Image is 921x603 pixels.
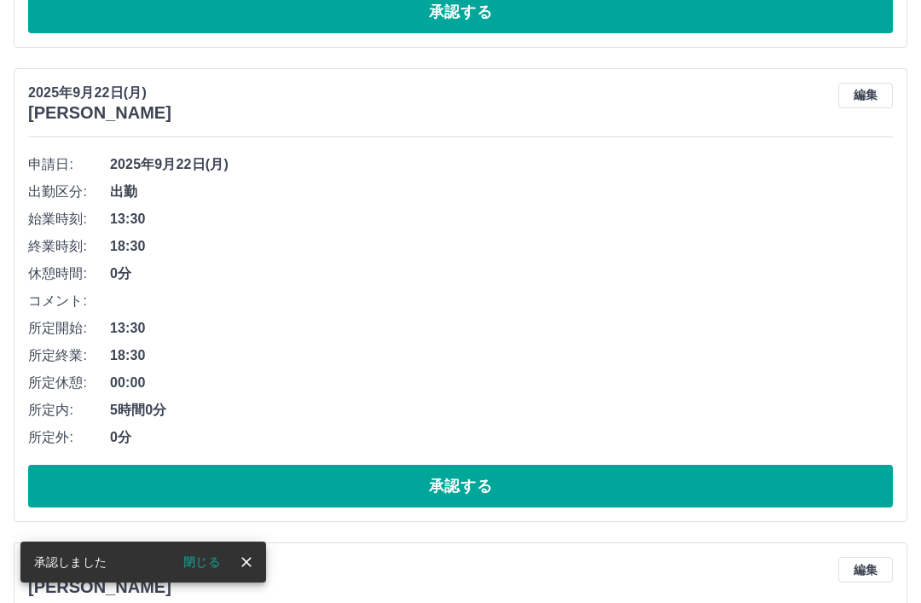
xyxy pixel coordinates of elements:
span: 0分 [110,264,893,284]
span: 所定終業: [28,345,110,366]
span: 出勤 [110,182,893,202]
span: 2025年9月22日(月) [110,154,893,175]
span: 所定外: [28,427,110,448]
button: close [234,549,259,575]
span: 5時間0分 [110,400,893,420]
span: 所定休憩: [28,373,110,393]
button: 編集 [838,83,893,108]
h3: [PERSON_NAME] [28,577,171,597]
span: 休憩時間: [28,264,110,284]
span: 13:30 [110,318,893,339]
span: 所定開始: [28,318,110,339]
button: 閉じる [170,549,234,575]
span: 出勤区分: [28,182,110,202]
span: 13:30 [110,209,893,229]
p: 2025年9月22日(月) [28,83,171,103]
span: 始業時刻: [28,209,110,229]
span: 終業時刻: [28,236,110,257]
span: 所定内: [28,400,110,420]
span: コメント: [28,291,110,311]
span: 18:30 [110,345,893,366]
h3: [PERSON_NAME] [28,103,171,123]
div: 承認しました [34,547,107,577]
button: 承認する [28,465,893,507]
span: 00:00 [110,373,893,393]
span: 18:30 [110,236,893,257]
button: 編集 [838,557,893,583]
span: 0分 [110,427,893,448]
span: 申請日: [28,154,110,175]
